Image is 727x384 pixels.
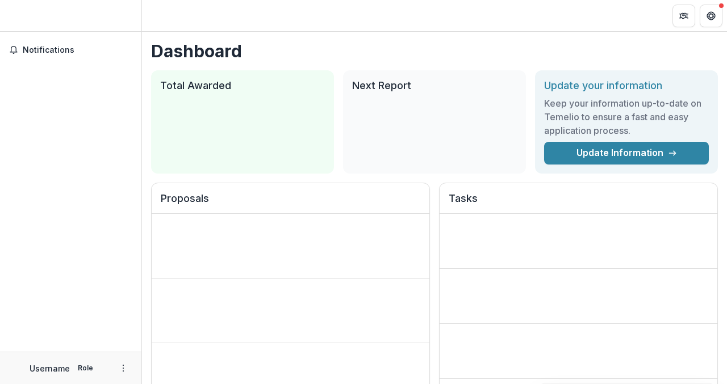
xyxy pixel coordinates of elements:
[30,362,70,374] p: Username
[544,79,709,92] h2: Update your information
[161,192,420,214] h2: Proposals
[116,361,130,375] button: More
[449,192,708,214] h2: Tasks
[23,45,132,55] span: Notifications
[672,5,695,27] button: Partners
[352,79,517,92] h2: Next Report
[5,41,137,59] button: Notifications
[700,5,722,27] button: Get Help
[544,142,709,164] a: Update Information
[74,363,97,373] p: Role
[160,79,325,92] h2: Total Awarded
[151,41,718,61] h1: Dashboard
[544,96,709,137] h3: Keep your information up-to-date on Temelio to ensure a fast and easy application process.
